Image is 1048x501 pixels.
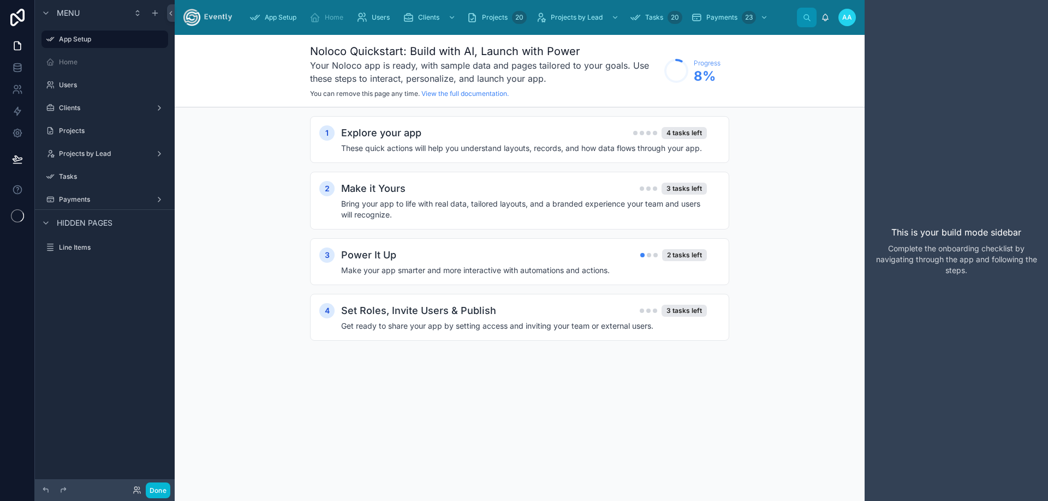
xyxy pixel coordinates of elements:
h3: Your Noloco app is ready, with sample data and pages tailored to your goals. Use these steps to i... [310,59,659,85]
a: Clients [41,99,168,117]
p: This is your build mode sidebar [891,226,1021,239]
a: Users [353,8,397,27]
a: Projects [41,122,168,140]
label: Line Items [59,243,166,252]
span: Users [372,13,390,22]
img: App logo [183,9,232,26]
a: Users [41,76,168,94]
a: Projects by Lead [41,145,168,162]
span: Progress [694,59,720,68]
h1: Noloco Quickstart: Build with AI, Launch with Power [310,44,659,59]
p: Complete the onboarding checklist by navigating through the app and following the steps. [873,243,1039,276]
a: Payments [41,191,168,208]
span: Payments [706,13,737,22]
a: Projects20 [463,8,530,27]
span: 8 % [694,68,720,85]
a: Home [306,8,351,27]
a: Projects by Lead [532,8,624,27]
a: Clients [400,8,461,27]
a: App Setup [41,31,168,48]
label: App Setup [59,35,162,44]
span: Tasks [645,13,663,22]
label: Payments [59,195,151,204]
span: You can remove this page any time. [310,89,420,98]
a: App Setup [246,8,304,27]
span: Clients [418,13,439,22]
span: Home [325,13,343,22]
a: Home [41,53,168,71]
label: Tasks [59,172,166,181]
span: Menu [57,8,80,19]
button: Done [146,482,170,498]
a: Tasks [41,168,168,185]
div: 20 [668,11,682,24]
label: Projects by Lead [59,149,151,158]
a: View the full documentation. [421,89,509,98]
span: App Setup [265,13,296,22]
div: 20 [512,11,527,24]
span: Hidden pages [57,218,112,228]
label: Projects [59,126,166,135]
a: Line Items [41,239,168,256]
label: Clients [59,104,151,112]
div: scrollable content [241,5,797,29]
span: AA [842,13,852,22]
div: 23 [742,11,756,24]
label: Users [59,81,166,89]
span: Projects [482,13,508,22]
a: Tasks20 [627,8,686,27]
a: Payments23 [688,8,773,27]
label: Home [59,58,166,67]
span: Projects by Lead [551,13,603,22]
